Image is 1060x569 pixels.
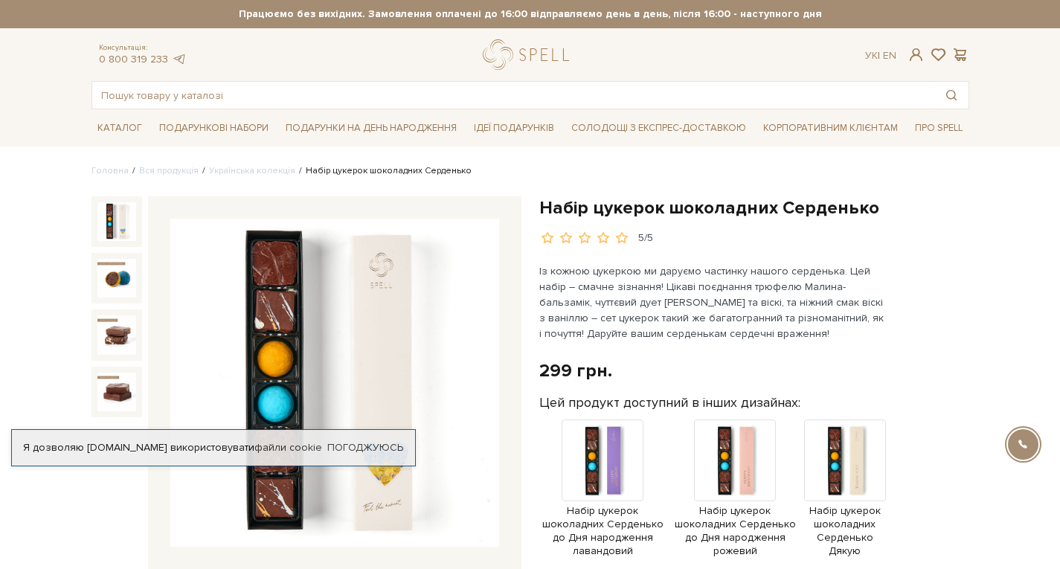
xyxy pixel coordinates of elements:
[91,165,129,176] a: Головна
[254,441,322,454] a: файли cookie
[468,117,560,140] a: Ідеї подарунків
[209,165,295,176] a: Українська колекція
[483,39,576,70] a: logo
[91,7,969,21] strong: Працюємо без вихідних. Замовлення оплачені до 16:00 відправляємо день в день, після 16:00 - насту...
[694,419,776,501] img: Продукт
[539,394,800,411] label: Цей продукт доступний в інших дизайнах:
[97,373,136,411] img: Набір цукерок шоколадних Серденько
[539,453,667,558] a: Набір цукерок шоколадних Серденько до Дня народження лавандовий
[97,202,136,241] img: Набір цукерок шоколадних Серденько
[539,263,888,341] p: Із кожною цукеркою ми даруємо частинку нашого серденька. Цей набір – смачне зізнання! Цікаві поєд...
[99,43,187,53] span: Консультація:
[97,315,136,354] img: Набір цукерок шоколадних Серденько
[295,164,472,178] li: Набір цукерок шоколадних Серденько
[539,359,612,382] div: 299 грн.
[878,49,880,62] span: |
[92,82,934,109] input: Пошук товару у каталозі
[757,117,904,140] a: Корпоративним клієнтам
[153,117,274,140] a: Подарункові набори
[565,115,752,141] a: Солодощі з експрес-доставкою
[638,231,653,245] div: 5/5
[172,53,187,65] a: telegram
[170,219,499,547] img: Набір цукерок шоколадних Серденько
[909,117,969,140] a: Про Spell
[99,53,168,65] a: 0 800 319 233
[804,453,886,558] a: Набір цукерок шоколадних Серденько Дякую
[804,504,886,559] span: Набір цукерок шоколадних Серденько Дякую
[674,453,796,558] a: Набір цукерок шоколадних Серденько до Дня народження рожевий
[934,82,969,109] button: Пошук товару у каталозі
[539,504,667,559] span: Набір цукерок шоколадних Серденько до Дня народження лавандовий
[12,441,415,454] div: Я дозволяю [DOMAIN_NAME] використовувати
[97,259,136,298] img: Набір цукерок шоколадних Серденько
[804,419,886,501] img: Продукт
[674,504,796,559] span: Набір цукерок шоколадних Серденько до Дня народження рожевий
[562,419,643,501] img: Продукт
[139,165,199,176] a: Вся продукція
[539,196,969,219] h1: Набір цукерок шоколадних Серденько
[883,49,896,62] a: En
[865,49,896,62] div: Ук
[327,441,403,454] a: Погоджуюсь
[280,117,463,140] a: Подарунки на День народження
[91,117,148,140] a: Каталог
